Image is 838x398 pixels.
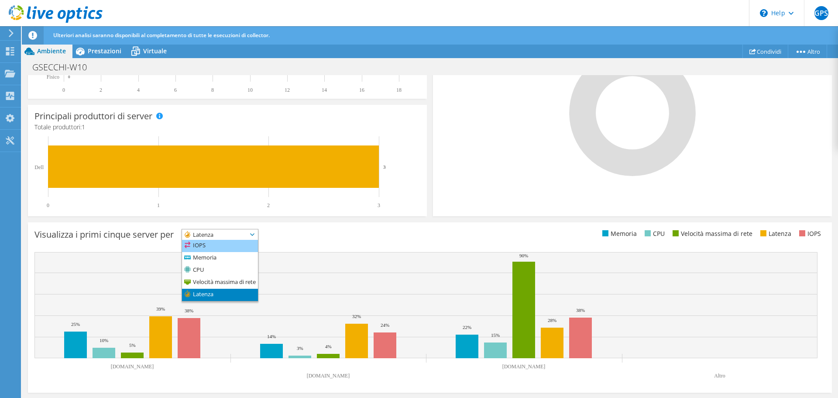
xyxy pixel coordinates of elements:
li: Latenza [758,229,791,239]
text: 10 [247,87,253,93]
span: Ulteriori analisi saranno disponibili al completamento di tutte le esecuzioni di collector. [53,31,270,39]
a: Condividi [742,45,788,58]
text: 3% [297,346,303,351]
li: Memoria [600,229,637,239]
text: 18 [396,87,402,93]
text: 15% [491,332,500,338]
text: 38% [576,308,585,313]
text: 90% [519,253,528,258]
text: 4% [325,344,332,349]
text: 22% [463,325,471,330]
text: 4 [137,87,140,93]
text: 10% [100,338,108,343]
text: 0 [68,75,70,79]
li: IOPS [797,229,821,239]
text: [DOMAIN_NAME] [502,363,546,370]
li: Velocità massima di rete [182,277,258,289]
text: 25% [71,322,80,327]
span: Ambiente [37,47,66,55]
li: Velocità massima di rete [670,229,752,239]
text: [DOMAIN_NAME] [307,373,350,379]
text: 5% [129,343,136,348]
text: 1 [157,202,160,208]
text: 14 [322,87,327,93]
text: 8 [211,87,214,93]
text: 3 [383,164,386,170]
h1: GSECCHI-W10 [28,62,100,72]
span: Virtuale [143,47,167,55]
span: Latenza [182,229,247,240]
text: 0 [62,87,65,93]
text: 16 [359,87,364,93]
text: 14% [267,334,276,339]
li: IOPS [182,240,258,252]
text: [DOMAIN_NAME] [111,363,154,370]
li: CPU [642,229,665,239]
text: 3 [378,202,380,208]
svg: \n [760,9,768,17]
li: CPU [182,264,258,277]
li: Memoria [182,252,258,264]
text: 6 [174,87,177,93]
text: Dell [34,164,44,170]
span: GPS [814,6,828,20]
span: 1 [82,123,85,131]
text: 32% [352,314,361,319]
text: 2 [100,87,102,93]
h4: Totale produttori: [34,122,420,132]
h3: Principali produttori di server [34,111,152,121]
text: 12 [285,87,290,93]
li: Latenza [182,289,258,301]
text: Fisico [47,74,59,80]
text: 2 [267,202,270,208]
a: Altro [788,45,827,58]
text: 28% [548,318,556,323]
text: Altro [714,373,725,379]
text: 0 [47,202,49,208]
text: 38% [185,308,193,313]
text: 39% [156,306,165,311]
span: Prestazioni [88,47,121,55]
text: 24% [381,322,389,328]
